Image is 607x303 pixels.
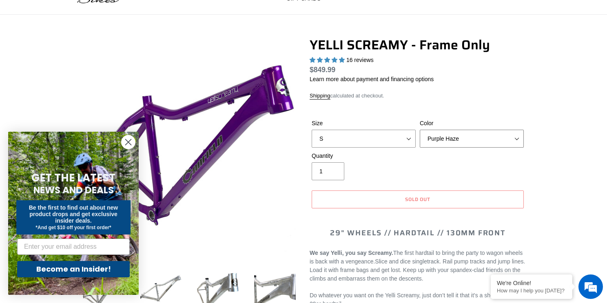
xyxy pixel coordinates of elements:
div: calculated at checkout. [310,92,526,100]
span: GET THE LATEST [31,170,115,185]
button: Close dialog [121,135,135,149]
button: Sold out [312,190,524,208]
b: We say Yelli, you say Screamy. [310,250,393,256]
label: Color [420,119,524,128]
span: 29" WHEELS // HARDTAIL // 130MM FRONT [330,227,505,239]
label: Size [312,119,416,128]
span: Be the first to find out about new product drops and get exclusive insider deals. [29,204,118,224]
span: 5.00 stars [310,57,346,63]
input: Enter your email address [17,239,130,255]
span: 16 reviews [346,57,374,63]
span: $849.99 [310,66,335,74]
span: The first hardtail to bring the party to wagon wheels is back with a vengeance. [310,250,523,265]
label: Quantity [312,152,416,160]
p: Slice and dice singletrack. Rail pump tracks and jump lines. Load it with frame bags and get lost... [310,249,526,283]
a: Learn more about payment and financing options [310,76,434,82]
span: NEWS AND DEALS [33,184,114,197]
a: Shipping [310,93,330,100]
span: *And get $10 off your first order* [35,225,111,230]
p: How may I help you today? [497,288,566,294]
h1: YELLI SCREAMY - Frame Only [310,37,526,53]
div: We're Online! [497,280,566,286]
span: Sold out [405,195,431,203]
button: Become an Insider! [17,261,130,277]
